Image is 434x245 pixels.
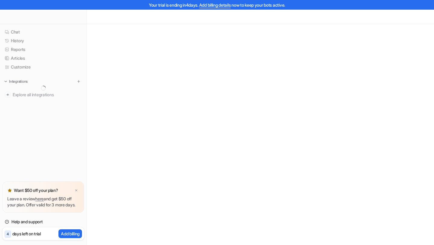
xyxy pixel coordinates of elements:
[2,45,84,54] a: Reports
[35,196,44,201] a: here
[2,37,84,45] a: History
[2,63,84,71] a: Customize
[2,54,84,62] a: Articles
[2,78,30,84] button: Integrations
[12,231,41,237] p: days left on trial
[14,187,58,193] p: Want $50 off your plan?
[13,90,82,100] span: Explore all integrations
[74,189,78,192] img: x
[4,79,8,84] img: expand menu
[2,91,84,99] a: Explore all integrations
[7,231,9,237] p: 4
[77,79,81,84] img: menu_add.svg
[58,229,82,238] button: Add billing
[7,188,12,193] img: star
[61,231,80,237] p: Add billing
[5,92,11,98] img: explore all integrations
[2,28,84,36] a: Chat
[9,79,28,84] p: Integrations
[199,2,231,8] a: Add billing details
[2,218,84,226] a: Help and support
[7,196,79,208] p: Leave a review and get $50 off your plan. Offer valid for 3 more days.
